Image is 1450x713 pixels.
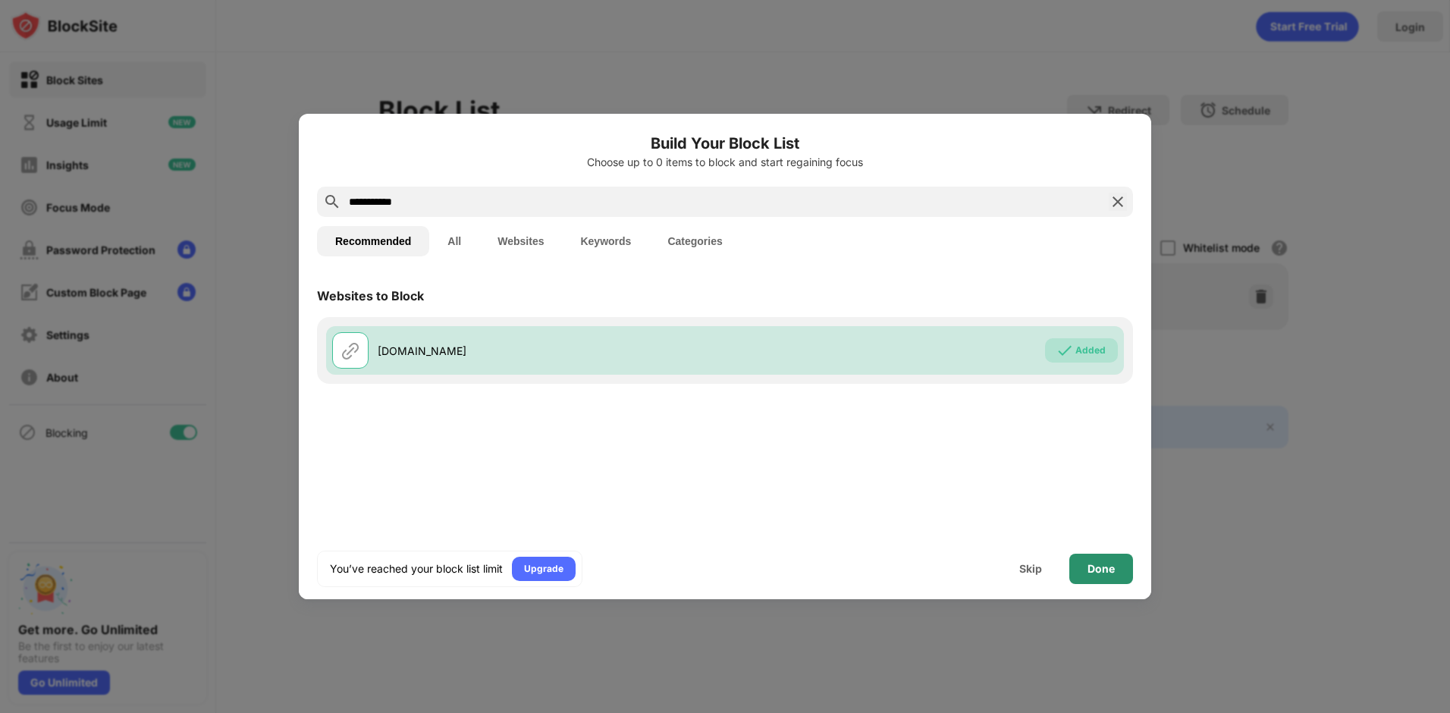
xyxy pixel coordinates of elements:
[562,226,649,256] button: Keywords
[317,156,1133,168] div: Choose up to 0 items to block and start regaining focus
[1087,563,1115,575] div: Done
[1109,193,1127,211] img: search-close
[1019,563,1042,575] div: Skip
[479,226,562,256] button: Websites
[429,226,479,256] button: All
[341,341,359,360] img: url.svg
[1075,343,1106,358] div: Added
[317,132,1133,155] h6: Build Your Block List
[317,226,429,256] button: Recommended
[317,288,424,303] div: Websites to Block
[323,193,341,211] img: search.svg
[330,561,503,576] div: You’ve reached your block list limit
[524,561,563,576] div: Upgrade
[378,343,725,359] div: [DOMAIN_NAME]
[649,226,740,256] button: Categories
